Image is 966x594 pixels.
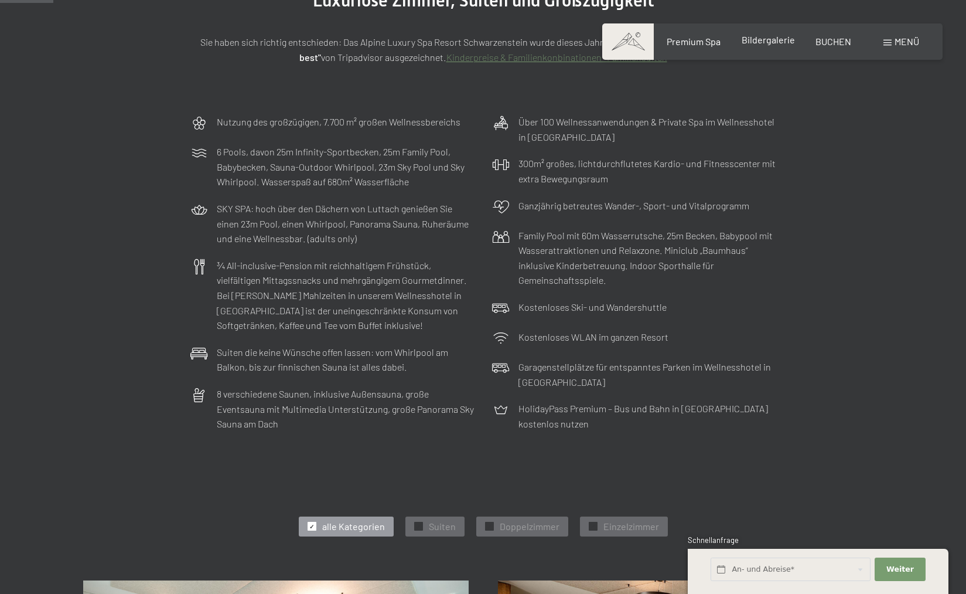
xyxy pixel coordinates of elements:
span: Weiter [886,564,914,575]
p: Sie haben sich richtig entschieden: Das Alpine Luxury Spa Resort Schwarzenstein wurde dieses Jahr... [190,35,776,65]
p: Kostenloses Ski- und Wandershuttle [518,300,667,315]
a: Kinderpreise & Familienkonbinationen- Familiensuiten [446,52,667,63]
p: Suiten die keine Wünsche offen lassen: vom Whirlpool am Balkon, bis zur finnischen Sauna ist alle... [217,345,475,375]
span: alle Kategorien [322,520,385,533]
p: Family Pool mit 60m Wasserrutsche, 25m Becken, Babypool mit Wasserattraktionen und Relaxzone. Min... [518,228,776,288]
p: Nutzung des großzügigen, 7.700 m² großen Wellnessbereichs [217,114,460,130]
strong: Travellers' Choiche "Best of the best" [299,36,766,63]
p: Über 100 Wellnessanwendungen & Private Spa im Wellnesshotel in [GEOGRAPHIC_DATA] [518,114,776,144]
a: Suite Aurina mit finnischer Sauna [498,581,883,588]
span: ✓ [309,522,314,531]
p: 300m² großes, lichtdurchflutetes Kardio- und Fitnesscenter mit extra Bewegungsraum [518,156,776,186]
p: 6 Pools, davon 25m Infinity-Sportbecken, 25m Family Pool, Babybecken, Sauna-Outdoor Whirlpool, 23... [217,144,475,189]
a: BUCHEN [815,36,851,47]
a: Schwarzensteinsuite mit finnischer Sauna [83,581,469,588]
p: Garagenstellplätze für entspanntes Parken im Wellnesshotel in [GEOGRAPHIC_DATA] [518,359,776,389]
span: ✓ [487,522,491,531]
p: Kostenloses WLAN im ganzen Resort [518,330,668,345]
span: Menü [895,36,919,47]
p: 8 verschiedene Saunen, inklusive Außensauna, große Eventsauna mit Multimedia Unterstützung, große... [217,386,475,432]
button: Weiter [875,558,925,582]
p: Ganzjährig betreutes Wander-, Sport- und Vitalprogramm [518,198,749,213]
p: ¾ All-inclusive-Pension mit reichhaltigem Frühstück, vielfältigen Mittagssnacks und mehrgängigem ... [217,258,475,333]
span: Suiten [429,520,456,533]
span: Einzelzimmer [603,520,659,533]
a: Bildergalerie [742,34,795,45]
span: Schnellanfrage [688,535,739,545]
span: Doppelzimmer [500,520,559,533]
p: SKY SPA: hoch über den Dächern von Luttach genießen Sie einen 23m Pool, einen Whirlpool, Panorama... [217,201,475,246]
a: Premium Spa [667,36,721,47]
span: ✓ [416,522,421,531]
p: HolidayPass Premium – Bus und Bahn in [GEOGRAPHIC_DATA] kostenlos nutzen [518,401,776,431]
span: ✓ [590,522,595,531]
